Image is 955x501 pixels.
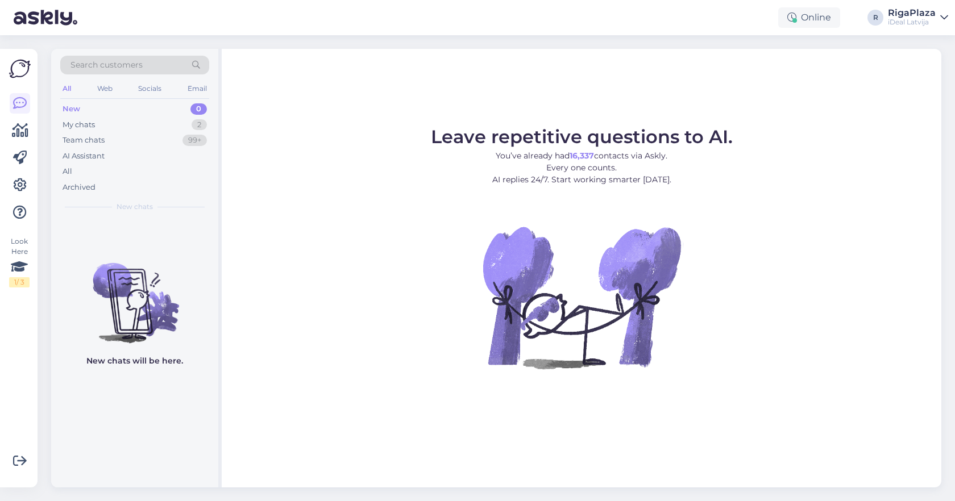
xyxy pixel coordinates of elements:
div: 99+ [182,135,207,146]
div: AI Assistant [63,151,105,162]
img: No Chat active [479,195,684,399]
div: All [60,81,73,96]
img: Askly Logo [9,58,31,80]
div: Web [95,81,115,96]
a: RigaPlazaiDeal Latvija [888,9,948,27]
div: 0 [190,103,207,115]
div: Socials [136,81,164,96]
div: New [63,103,80,115]
span: Leave repetitive questions to AI. [431,126,733,148]
div: 2 [192,119,207,131]
div: My chats [63,119,95,131]
p: You’ve already had contacts via Askly. Every one counts. AI replies 24/7. Start working smarter [... [431,150,733,186]
span: Search customers [70,59,143,71]
div: iDeal Latvija [888,18,936,27]
p: New chats will be here. [86,355,183,367]
b: 16,337 [570,151,594,161]
div: R [867,10,883,26]
div: Email [185,81,209,96]
div: Online [778,7,840,28]
div: Archived [63,182,95,193]
span: New chats [117,202,153,212]
div: Look Here [9,236,30,287]
div: 1 / 3 [9,277,30,287]
img: No chats [51,243,218,345]
div: Team chats [63,135,105,146]
div: RigaPlaza [888,9,936,18]
div: All [63,166,72,177]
